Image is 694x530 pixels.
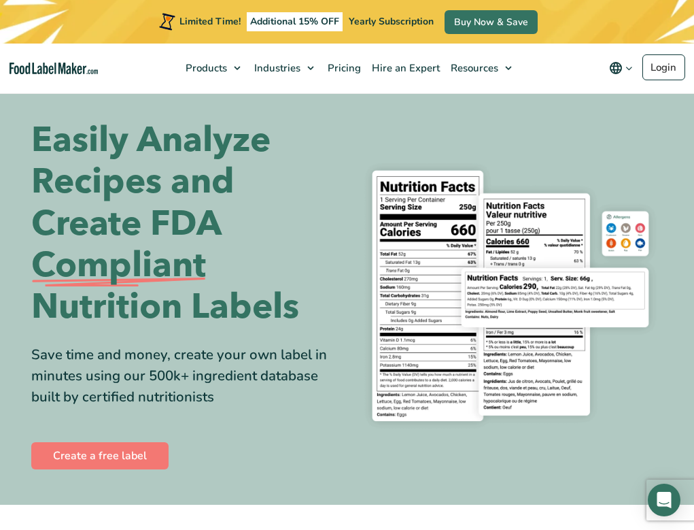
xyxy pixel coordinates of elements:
[445,10,538,34] a: Buy Now & Save
[365,44,444,93] a: Hire an Expert
[648,484,680,516] div: Open Intercom Messenger
[349,15,434,28] span: Yearly Subscription
[444,44,519,93] a: Resources
[324,61,362,75] span: Pricing
[321,44,365,93] a: Pricing
[31,344,337,407] div: Save time and money, create your own label in minutes using our 500k+ ingredient database built b...
[31,245,206,286] span: Compliant
[642,54,685,80] a: Login
[368,61,441,75] span: Hire an Expert
[181,61,228,75] span: Products
[250,61,302,75] span: Industries
[179,44,247,93] a: Products
[247,44,321,93] a: Industries
[31,442,169,469] a: Create a free label
[179,15,241,28] span: Limited Time!
[31,120,337,328] h1: Easily Analyze Recipes and Create FDA Nutrition Labels
[447,61,500,75] span: Resources
[247,12,343,31] span: Additional 15% OFF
